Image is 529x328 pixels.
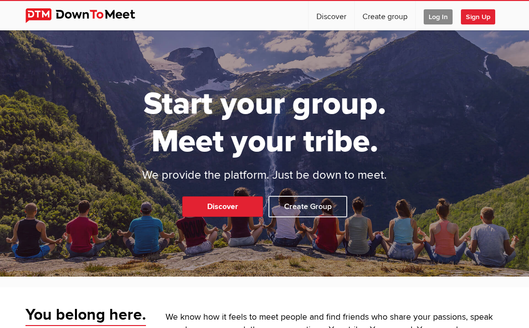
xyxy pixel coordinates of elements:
[25,8,150,23] img: DownToMeet
[424,9,453,24] span: Log In
[105,85,424,161] h1: Start your group. Meet your tribe.
[25,305,146,327] span: You belong here.
[268,196,347,217] a: Create Group
[461,1,503,30] a: Sign Up
[182,196,263,217] a: Discover
[355,1,415,30] a: Create group
[416,1,460,30] a: Log In
[309,1,354,30] a: Discover
[461,9,495,24] span: Sign Up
